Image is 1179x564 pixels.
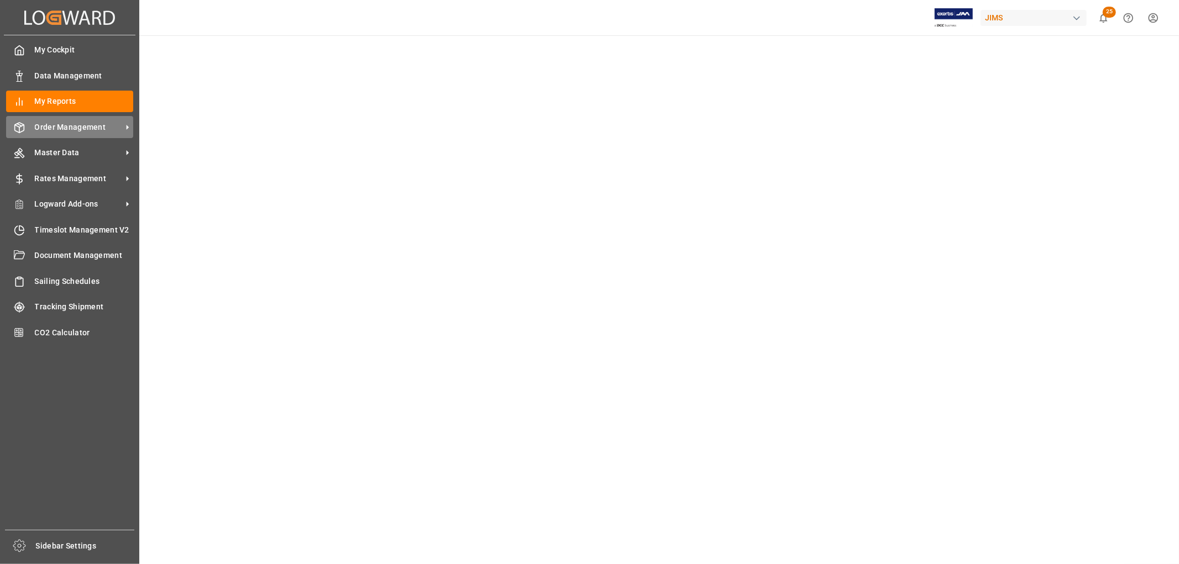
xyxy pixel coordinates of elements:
[35,276,134,287] span: Sailing Schedules
[35,327,134,339] span: CO2 Calculator
[6,321,133,343] a: CO2 Calculator
[35,147,122,159] span: Master Data
[1091,6,1116,30] button: show 25 new notifications
[35,96,134,107] span: My Reports
[6,219,133,240] a: Timeslot Management V2
[35,44,134,56] span: My Cockpit
[1116,6,1141,30] button: Help Center
[35,301,134,313] span: Tracking Shipment
[6,65,133,86] a: Data Management
[35,173,122,185] span: Rates Management
[981,7,1091,28] button: JIMS
[1103,7,1116,18] span: 25
[36,540,135,552] span: Sidebar Settings
[6,39,133,61] a: My Cockpit
[935,8,973,28] img: Exertis%20JAM%20-%20Email%20Logo.jpg_1722504956.jpg
[6,270,133,292] a: Sailing Schedules
[35,250,134,261] span: Document Management
[35,122,122,133] span: Order Management
[981,10,1087,26] div: JIMS
[35,198,122,210] span: Logward Add-ons
[6,296,133,318] a: Tracking Shipment
[6,91,133,112] a: My Reports
[35,70,134,82] span: Data Management
[6,245,133,266] a: Document Management
[35,224,134,236] span: Timeslot Management V2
